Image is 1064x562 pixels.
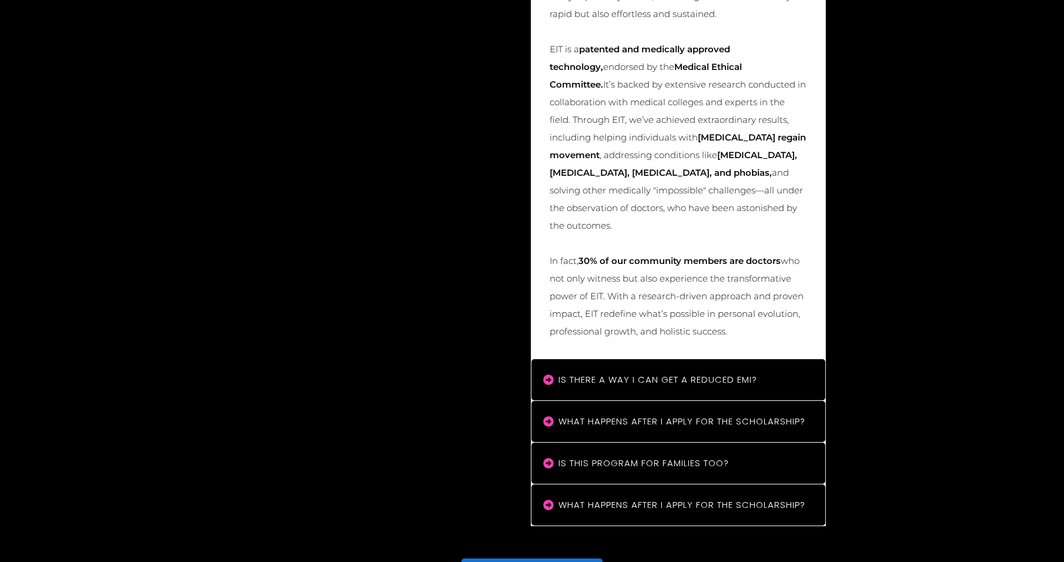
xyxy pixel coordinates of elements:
[558,496,811,514] h4: What Happens After I Apply for the Scholarship?
[550,149,797,178] strong: [MEDICAL_DATA], [MEDICAL_DATA], [MEDICAL_DATA], and phobias,
[558,413,811,430] h4: What happens after I apply for the scholarship?
[558,371,811,389] h4: Is there a way I can get a reduced EMI?
[550,44,730,72] strong: patented and medically approved technology,
[550,61,742,90] strong: Medical Ethical Committee.
[550,23,807,235] p: EIT is a endorsed by the It’s backed by extensive research conducted in collaboration with medica...
[558,454,811,472] h4: Is this program for families too?
[550,235,807,340] p: In fact, who not only witness but also experience the transformative power of EIT. With a researc...
[550,132,806,160] strong: [MEDICAL_DATA] regain movement
[578,255,781,266] strong: 30% of our community members are doctors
